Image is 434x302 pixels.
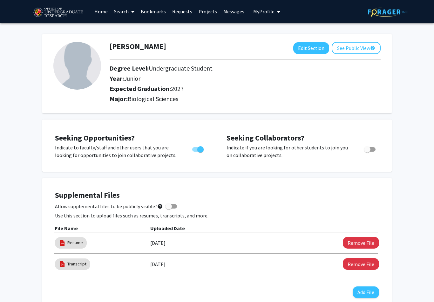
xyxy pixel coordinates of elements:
a: Messages [220,0,248,23]
iframe: Chat [5,273,27,297]
button: See Public View [332,42,381,54]
h2: Expected Graduation: [110,85,336,93]
div: Toggle [190,144,207,153]
button: Remove Resume File [343,237,379,249]
h2: Year: [110,75,336,82]
label: [DATE] [150,237,166,248]
div: Toggle [362,144,379,153]
span: Biological Sciences [128,95,178,103]
h2: Degree Level: [110,65,336,72]
span: 2027 [171,85,184,93]
span: Undergraduate Student [149,64,213,72]
label: [DATE] [150,259,166,270]
mat-icon: help [157,202,163,210]
img: ForagerOne Logo [368,7,408,17]
mat-icon: help [370,44,375,52]
span: Junior [124,74,140,82]
span: My Profile [253,8,275,15]
h2: Major: [110,95,381,103]
b: Uploaded Date [150,225,185,231]
p: Use this section to upload files such as resumes, transcripts, and more. [55,212,379,219]
img: pdf_icon.png [59,261,66,268]
button: Edit Section [293,42,329,54]
span: Allow supplemental files to be publicly visible? [55,202,163,210]
p: Indicate to faculty/staff and other users that you are looking for opportunities to join collabor... [55,144,180,159]
img: pdf_icon.png [59,239,66,246]
span: Seeking Opportunities? [55,133,135,143]
h4: Supplemental Files [55,191,379,200]
a: Bookmarks [138,0,169,23]
a: Transcript [67,261,86,267]
p: Indicate if you are looking for other students to join you on collaborative projects. [227,144,352,159]
a: Search [111,0,138,23]
a: Home [91,0,111,23]
img: University of Maryland Logo [31,5,85,21]
img: Profile Picture [53,42,101,90]
h1: [PERSON_NAME] [110,42,166,51]
span: Seeking Collaborators? [227,133,304,143]
a: Projects [195,0,220,23]
a: Requests [169,0,195,23]
b: File Name [55,225,78,231]
button: Remove Transcript File [343,258,379,270]
a: Resume [67,239,83,246]
button: Add File [353,286,379,298]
